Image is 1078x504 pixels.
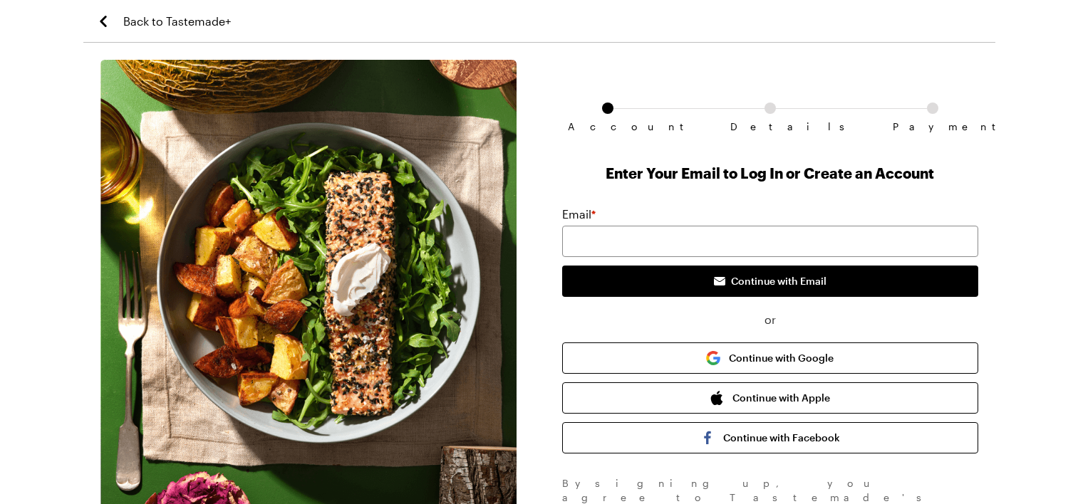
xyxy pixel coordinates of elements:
button: Continue with Email [562,266,978,297]
button: Continue with Apple [562,382,978,414]
h1: Enter Your Email to Log In or Create an Account [562,163,978,183]
span: Continue with Email [731,274,826,288]
ol: Subscription checkout form navigation [562,103,978,121]
label: Email [562,206,596,223]
button: Continue with Google [562,342,978,374]
span: Payment [893,121,973,132]
span: Back to Tastemade+ [123,13,231,30]
button: Continue with Facebook [562,422,978,453]
span: Account [568,121,648,132]
span: or [562,311,978,328]
span: Details [730,121,810,132]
